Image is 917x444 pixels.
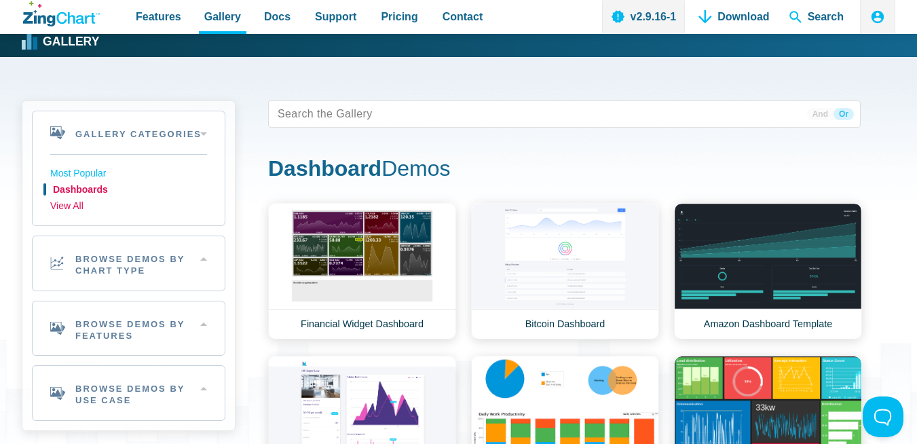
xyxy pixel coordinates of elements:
strong: Dashboard [268,156,381,181]
h1: Demos [268,155,861,185]
h2: Gallery Categories [33,111,225,154]
a: Gallery [23,32,99,52]
span: Features [136,7,181,26]
span: Gallery [204,7,241,26]
h2: Browse Demos By Use Case [33,366,225,420]
h2: Browse Demos By Chart Type [33,236,225,291]
strong: Gallery [43,36,99,48]
a: Dashboards [50,182,207,198]
span: Pricing [381,7,417,26]
span: And [807,108,834,120]
a: ZingChart Logo. Click to return to the homepage [23,1,100,26]
span: Contact [443,7,483,26]
span: Docs [264,7,291,26]
a: Financial Widget Dashboard [268,203,456,339]
a: View All [50,198,207,215]
span: Support [315,7,356,26]
iframe: Toggle Customer Support [863,396,903,437]
a: Amazon Dashboard Template [674,203,862,339]
span: Or [834,108,854,120]
a: Most Popular [50,166,207,182]
a: Bitcoin Dashboard [471,203,659,339]
h2: Browse Demos By Features [33,301,225,356]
